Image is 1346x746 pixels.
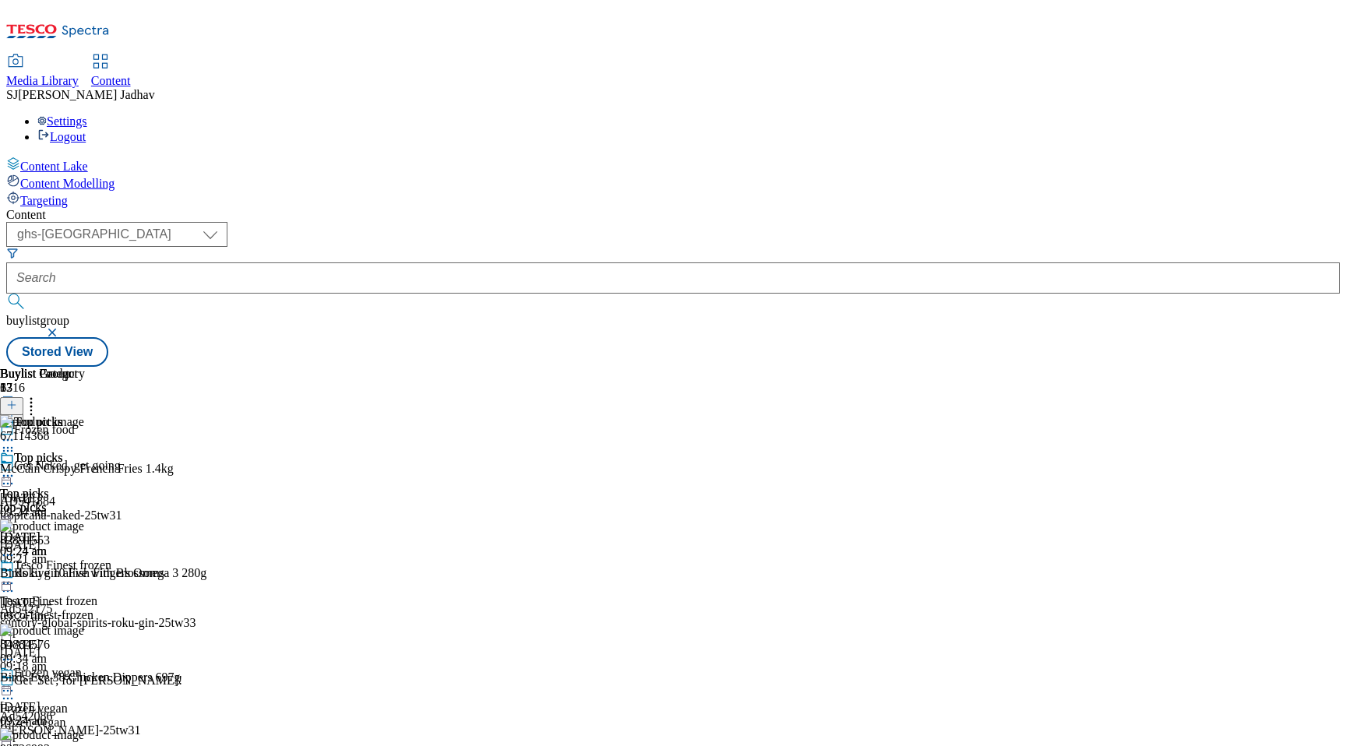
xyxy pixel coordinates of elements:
span: buylistgroup [6,314,69,327]
a: Media Library [6,55,79,88]
div: Content [6,208,1340,222]
a: Content Lake [6,157,1340,174]
span: Targeting [20,194,68,207]
span: SJ [6,88,18,101]
a: Logout [37,130,86,143]
a: Content Modelling [6,174,1340,191]
span: Content [91,74,131,87]
span: Media Library [6,74,79,87]
span: Content Modelling [20,177,115,190]
a: Settings [37,114,87,128]
input: Search [6,262,1340,294]
svg: Search Filters [6,247,19,259]
span: [PERSON_NAME] Jadhav [18,88,155,101]
button: Stored View [6,337,108,367]
span: Content Lake [20,160,88,173]
a: Targeting [6,191,1340,208]
a: Content [91,55,131,88]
